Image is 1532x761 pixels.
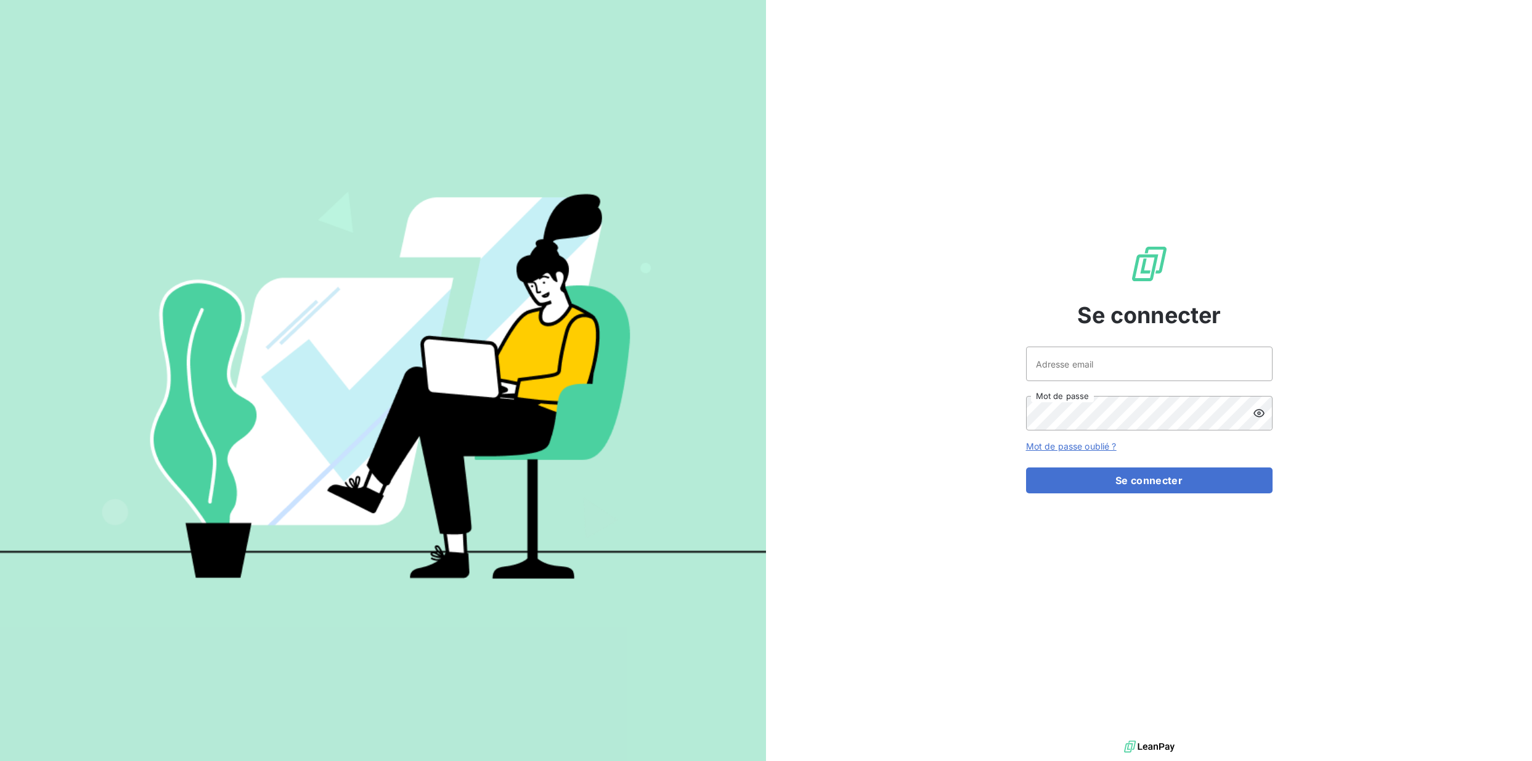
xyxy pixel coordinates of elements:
[1124,738,1175,756] img: logo
[1077,298,1221,332] span: Se connecter
[1130,244,1169,284] img: Logo LeanPay
[1026,347,1273,381] input: placeholder
[1026,467,1273,493] button: Se connecter
[1026,441,1117,451] a: Mot de passe oublié ?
